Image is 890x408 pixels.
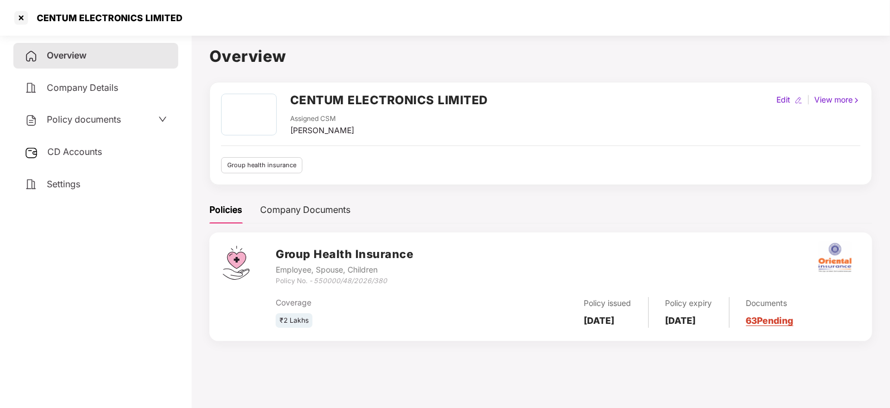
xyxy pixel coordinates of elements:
[25,178,38,191] img: svg+xml;base64,PHN2ZyB4bWxucz0iaHR0cDovL3d3dy53My5vcmcvMjAwMC9zdmciIHdpZHRoPSIyNCIgaGVpZ2h0PSIyNC...
[276,313,312,328] div: ₹2 Lakhs
[812,94,863,106] div: View more
[25,114,38,127] img: svg+xml;base64,PHN2ZyB4bWxucz0iaHR0cDovL3d3dy53My5vcmcvMjAwMC9zdmciIHdpZHRoPSIyNCIgaGVpZ2h0PSIyNC...
[290,114,354,124] div: Assigned CSM
[584,297,632,309] div: Policy issued
[25,50,38,63] img: svg+xml;base64,PHN2ZyB4bWxucz0iaHR0cDovL3d3dy53My5vcmcvMjAwMC9zdmciIHdpZHRoPSIyNCIgaGVpZ2h0PSIyNC...
[290,124,354,137] div: [PERSON_NAME]
[815,238,854,277] img: oi.png
[795,96,803,104] img: editIcon
[276,297,470,309] div: Coverage
[221,157,302,173] div: Group health insurance
[47,146,102,157] span: CD Accounts
[276,264,413,276] div: Employee, Spouse, Children
[209,203,242,217] div: Policies
[746,315,794,326] a: 63 Pending
[666,315,696,326] b: [DATE]
[666,297,712,309] div: Policy expiry
[47,50,86,61] span: Overview
[260,203,350,217] div: Company Documents
[47,82,118,93] span: Company Details
[290,91,488,109] h2: CENTUM ELECTRONICS LIMITED
[746,297,794,309] div: Documents
[853,96,860,104] img: rightIcon
[314,276,387,285] i: 550000/48/2026/380
[584,315,615,326] b: [DATE]
[276,246,413,263] h3: Group Health Insurance
[805,94,812,106] div: |
[774,94,793,106] div: Edit
[276,276,413,286] div: Policy No. -
[25,146,38,159] img: svg+xml;base64,PHN2ZyB3aWR0aD0iMjUiIGhlaWdodD0iMjQiIHZpZXdCb3g9IjAgMCAyNSAyNCIgZmlsbD0ibm9uZSIgeG...
[25,81,38,95] img: svg+xml;base64,PHN2ZyB4bWxucz0iaHR0cDovL3d3dy53My5vcmcvMjAwMC9zdmciIHdpZHRoPSIyNCIgaGVpZ2h0PSIyNC...
[30,12,183,23] div: CENTUM ELECTRONICS LIMITED
[47,178,80,190] span: Settings
[158,115,167,124] span: down
[47,114,121,125] span: Policy documents
[209,44,872,69] h1: Overview
[223,246,250,280] img: svg+xml;base64,PHN2ZyB4bWxucz0iaHR0cDovL3d3dy53My5vcmcvMjAwMC9zdmciIHdpZHRoPSI0Ny43MTQiIGhlaWdodD...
